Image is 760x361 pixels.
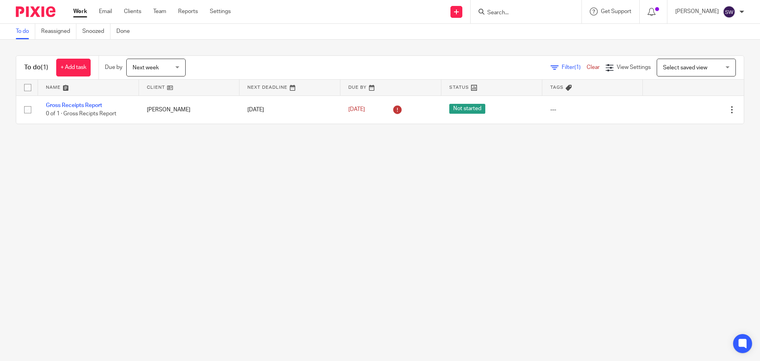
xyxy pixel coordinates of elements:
a: Gross Receipts Report [46,103,102,108]
div: --- [550,106,635,114]
span: Next week [133,65,159,71]
a: Clear [587,65,600,70]
a: Email [99,8,112,15]
span: 0 of 1 · Gross Recipts Report [46,111,116,117]
a: Snoozed [82,24,110,39]
span: Not started [449,104,485,114]
a: Team [153,8,166,15]
span: (1) [41,64,48,71]
a: Done [116,24,136,39]
img: Pixie [16,6,55,17]
p: Due by [105,63,122,71]
td: [PERSON_NAME] [139,96,240,124]
span: Select saved view [663,65,707,71]
span: (1) [574,65,581,70]
a: Work [73,8,87,15]
a: + Add task [56,59,91,76]
span: Get Support [601,9,631,14]
span: [DATE] [348,107,365,113]
a: To do [16,24,35,39]
span: View Settings [617,65,651,70]
h1: To do [24,63,48,72]
p: [PERSON_NAME] [675,8,719,15]
td: [DATE] [239,96,340,124]
img: svg%3E [723,6,735,18]
input: Search [486,10,558,17]
a: Clients [124,8,141,15]
span: Filter [562,65,587,70]
a: Settings [210,8,231,15]
a: Reassigned [41,24,76,39]
span: Tags [550,85,564,90]
a: Reports [178,8,198,15]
